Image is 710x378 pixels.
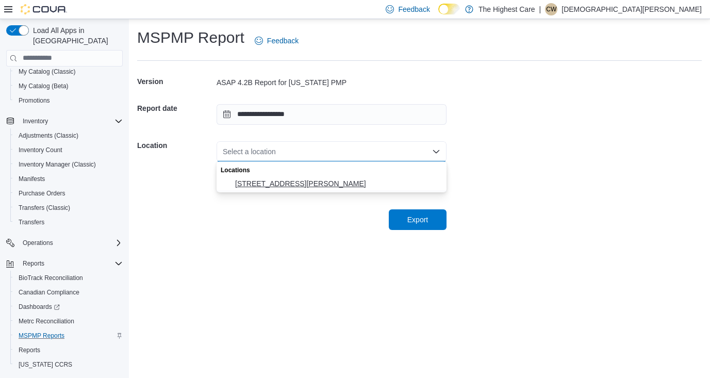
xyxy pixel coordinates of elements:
a: [US_STATE] CCRS [14,358,76,371]
h5: Version [137,71,214,92]
span: My Catalog (Classic) [14,65,123,78]
span: Canadian Compliance [19,288,79,297]
span: Manifests [19,175,45,183]
img: Cova [21,4,67,14]
button: Reports [10,343,127,357]
span: Promotions [19,96,50,105]
button: Canadian Compliance [10,285,127,300]
button: Inventory Manager (Classic) [10,157,127,172]
span: Inventory [19,115,123,127]
a: Canadian Compliance [14,286,84,299]
a: BioTrack Reconciliation [14,272,87,284]
span: [US_STATE] CCRS [19,360,72,369]
button: Promotions [10,93,127,108]
span: Transfers (Classic) [19,204,70,212]
a: MSPMP Reports [14,330,69,342]
button: Reports [19,257,48,270]
span: Dashboards [19,303,60,311]
a: Reports [14,344,44,356]
button: MSPMP Reports [10,328,127,343]
span: Reports [19,257,123,270]
span: Reports [14,344,123,356]
span: My Catalog (Classic) [19,68,76,76]
button: My Catalog (Classic) [10,64,127,79]
span: Metrc Reconciliation [19,317,74,325]
button: Close list of options [432,147,440,156]
span: Manifests [14,173,123,185]
span: Adjustments (Classic) [14,129,123,142]
button: Inventory [19,115,52,127]
div: Christian Wroten [545,3,557,15]
a: My Catalog (Beta) [14,80,73,92]
button: Operations [19,237,57,249]
span: My Catalog (Beta) [19,82,69,90]
button: Purchase Orders [10,186,127,201]
span: Feedback [267,36,299,46]
span: Inventory Count [19,146,62,154]
span: Inventory Manager (Classic) [14,158,123,171]
button: My Catalog (Beta) [10,79,127,93]
span: Adjustments (Classic) [19,132,78,140]
a: Transfers [14,216,48,228]
div: Locations [217,161,447,176]
span: Inventory [23,117,48,125]
a: Inventory Count [14,144,67,156]
span: Transfers [14,216,123,228]
p: The Highest Care [478,3,535,15]
button: Export [389,209,447,230]
span: Operations [23,239,53,247]
span: Metrc Reconciliation [14,315,123,327]
h5: Location [137,135,214,156]
span: Reports [23,259,44,268]
span: BioTrack Reconciliation [19,274,83,282]
p: | [539,3,541,15]
a: Transfers (Classic) [14,202,74,214]
span: Canadian Compliance [14,286,123,299]
div: ASAP 4.2B Report for [US_STATE] PMP [217,77,447,88]
a: Metrc Reconciliation [14,315,78,327]
a: Manifests [14,173,49,185]
span: Purchase Orders [19,189,65,198]
div: Choose from the following options [217,161,447,191]
a: Dashboards [10,300,127,314]
a: My Catalog (Classic) [14,65,80,78]
span: Feedback [398,4,430,14]
button: Inventory [2,114,127,128]
h1: MSPMP Report [137,27,244,48]
a: Purchase Orders [14,187,70,200]
button: Adjustments (Classic) [10,128,127,143]
span: [STREET_ADDRESS][PERSON_NAME] [235,178,440,189]
p: [DEMOGRAPHIC_DATA][PERSON_NAME] [562,3,702,15]
span: MSPMP Reports [14,330,123,342]
span: Transfers [19,218,44,226]
span: Export [407,215,428,225]
input: Dark Mode [438,4,460,14]
input: Press the down key to open a popover containing a calendar. [217,104,447,125]
h5: Report date [137,98,214,119]
button: 2 SGT Prentiss Drive [217,176,447,191]
span: Washington CCRS [14,358,123,371]
button: Transfers (Classic) [10,201,127,215]
span: My Catalog (Beta) [14,80,123,92]
button: Metrc Reconciliation [10,314,127,328]
span: Dashboards [14,301,123,313]
span: Load All Apps in [GEOGRAPHIC_DATA] [29,25,123,46]
span: Purchase Orders [14,187,123,200]
span: Inventory Count [14,144,123,156]
a: Feedback [251,30,303,51]
button: Inventory Count [10,143,127,157]
button: [US_STATE] CCRS [10,357,127,372]
button: Transfers [10,215,127,229]
span: Inventory Manager (Classic) [19,160,96,169]
span: BioTrack Reconciliation [14,272,123,284]
span: Dark Mode [438,14,439,15]
button: Operations [2,236,127,250]
span: Operations [19,237,123,249]
span: MSPMP Reports [19,332,64,340]
span: Promotions [14,94,123,107]
a: Adjustments (Classic) [14,129,82,142]
input: Accessible screen reader label [223,145,224,158]
button: BioTrack Reconciliation [10,271,127,285]
a: Inventory Manager (Classic) [14,158,100,171]
a: Promotions [14,94,54,107]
